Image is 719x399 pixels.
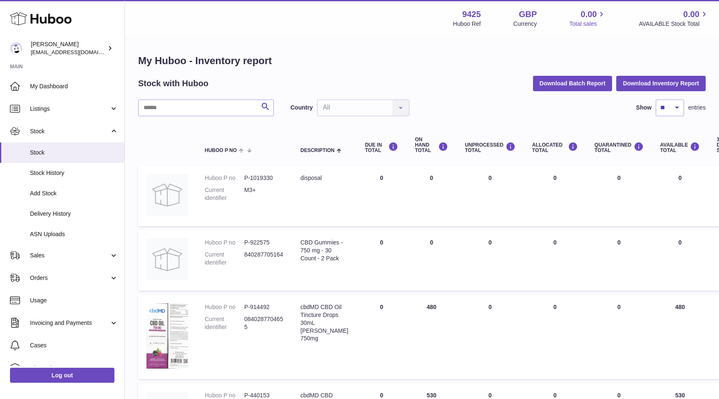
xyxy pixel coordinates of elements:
strong: 9425 [462,9,481,20]
dt: Huboo P no [205,303,244,311]
dd: 0840287704655 [244,315,284,331]
span: entries [688,104,706,112]
span: Delivery History [30,210,118,218]
dd: 840287705164 [244,251,284,267]
dd: P-1019330 [244,174,284,182]
span: My Dashboard [30,82,118,90]
span: 0.00 [683,9,699,20]
td: 0 [456,166,524,226]
div: Currency [513,20,537,28]
h1: My Huboo - Inventory report [138,54,706,67]
td: 480 [407,295,456,379]
dd: P-914492 [244,303,284,311]
td: 0 [524,166,586,226]
strong: GBP [519,9,537,20]
div: cbdMD CBD Oil Tincture Drops 30mL [PERSON_NAME] 750mg [300,303,348,342]
span: Channels [30,364,118,372]
span: Sales [30,252,109,259]
dt: Huboo P no [205,174,244,182]
span: 0 [617,392,621,399]
div: Huboo Ref [453,20,481,28]
a: 0.00 AVAILABLE Stock Total [639,9,709,28]
span: Stock [30,149,118,157]
span: Stock History [30,169,118,177]
dt: Current identifier [205,315,244,331]
td: 0 [652,166,709,226]
button: Download Inventory Report [616,76,706,91]
span: Usage [30,297,118,304]
span: Invoicing and Payments [30,319,109,327]
td: 0 [652,230,709,291]
td: 0 [357,295,407,379]
img: product image [146,303,188,369]
a: 0.00 Total sales [569,9,606,28]
div: QUARANTINED Total [595,142,644,153]
span: 0 [617,175,621,181]
dd: M3+ [244,186,284,202]
span: 0 [617,304,621,310]
span: ASN Uploads [30,230,118,238]
div: ON HAND Total [415,137,448,154]
a: Log out [10,368,114,383]
label: Country [290,104,313,112]
td: 0 [357,230,407,291]
dt: Current identifier [205,251,244,267]
span: Listings [30,105,109,113]
div: disposal [300,174,348,182]
td: 0 [524,230,586,291]
td: 0 [357,166,407,226]
div: AVAILABLE Total [660,142,700,153]
span: Add Stock [30,190,118,197]
td: 0 [456,230,524,291]
span: 0.00 [581,9,597,20]
span: Description [300,148,335,153]
span: Cases [30,342,118,349]
td: 0 [407,166,456,226]
img: huboo@cbdmd.com [10,42,22,55]
div: CBD Gummies - 750 mg - 30 Count - 2 Pack [300,239,348,262]
div: [PERSON_NAME] [31,40,106,56]
div: UNPROCESSED Total [465,142,516,153]
img: product image [146,174,188,216]
div: DUE IN TOTAL [365,142,398,153]
td: 0 [456,295,524,379]
dt: Current identifier [205,186,244,202]
dd: P-922575 [244,239,284,247]
td: 480 [652,295,709,379]
h2: Stock with Huboo [138,78,208,89]
span: Stock [30,127,109,135]
img: product image [146,239,188,280]
button: Download Batch Report [533,76,612,91]
td: 0 [407,230,456,291]
span: AVAILABLE Stock Total [639,20,709,28]
span: 0 [617,239,621,246]
span: Orders [30,274,109,282]
dt: Huboo P no [205,239,244,247]
span: Huboo P no [205,148,237,153]
span: Total sales [569,20,606,28]
label: Show [636,104,652,112]
div: ALLOCATED Total [532,142,578,153]
td: 0 [524,295,586,379]
span: [EMAIL_ADDRESS][DOMAIN_NAME] [31,49,122,55]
